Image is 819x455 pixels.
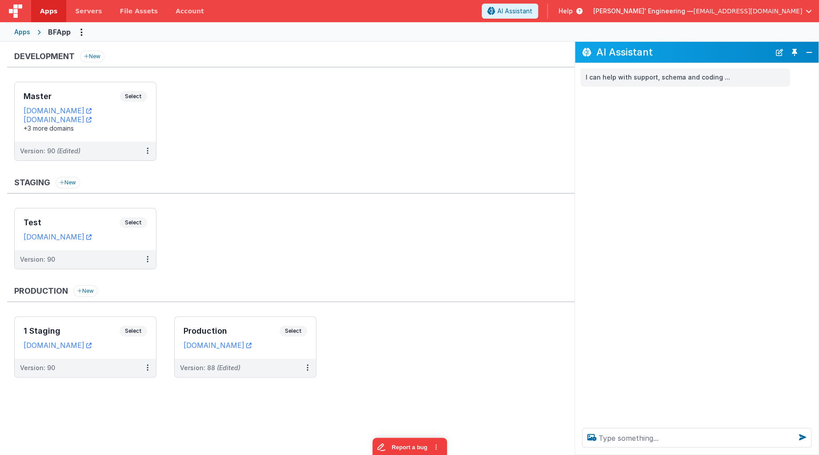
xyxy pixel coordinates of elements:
[24,92,120,101] h3: Master
[280,326,307,336] span: Select
[773,46,786,59] button: New Chat
[803,46,815,59] button: Close
[14,287,68,295] h3: Production
[559,7,573,16] span: Help
[24,106,92,115] a: [DOMAIN_NAME]
[482,4,538,19] button: AI Assistant
[596,47,771,57] h2: AI Assistant
[80,51,104,62] button: New
[180,363,240,372] div: Version: 88
[48,27,71,37] div: BFApp
[497,7,532,16] span: AI Assistant
[73,285,98,297] button: New
[586,72,785,83] p: I can help with support, schema and coding ...
[14,52,75,61] h3: Development
[120,91,147,102] span: Select
[20,255,55,264] div: Version: 90
[120,326,147,336] span: Select
[24,327,120,335] h3: 1 Staging
[57,147,80,155] span: (Edited)
[788,46,801,59] button: Toggle Pin
[20,147,80,156] div: Version: 90
[24,124,147,133] div: +3 more domains
[24,232,92,241] a: [DOMAIN_NAME]
[74,25,88,39] button: Options
[693,7,802,16] span: [EMAIL_ADDRESS][DOMAIN_NAME]
[184,327,280,335] h3: Production
[40,7,57,16] span: Apps
[20,363,55,372] div: Version: 90
[217,364,240,371] span: (Edited)
[593,7,693,16] span: [PERSON_NAME]' Engineering —
[75,7,102,16] span: Servers
[24,341,92,350] a: [DOMAIN_NAME]
[14,178,50,187] h3: Staging
[120,217,147,228] span: Select
[14,28,30,36] div: Apps
[184,341,252,350] a: [DOMAIN_NAME]
[56,177,80,188] button: New
[24,115,92,124] a: [DOMAIN_NAME]
[593,7,812,16] button: [PERSON_NAME]' Engineering — [EMAIL_ADDRESS][DOMAIN_NAME]
[24,218,120,227] h3: Test
[120,7,158,16] span: File Assets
